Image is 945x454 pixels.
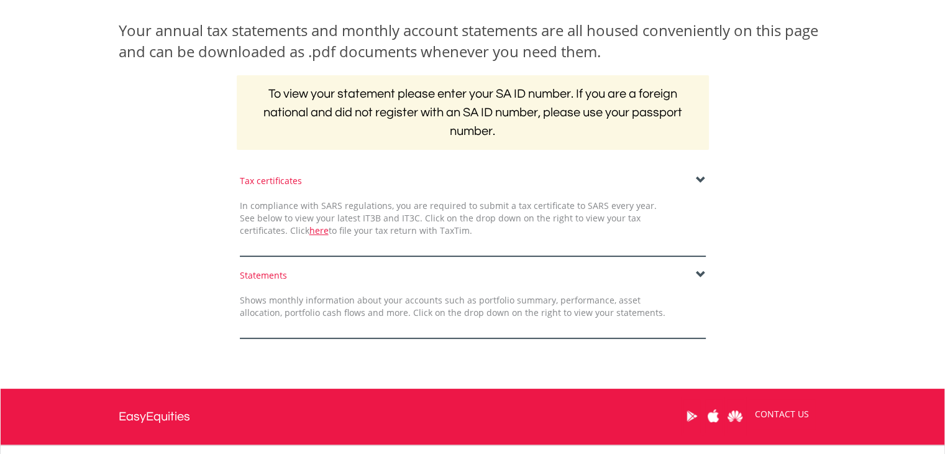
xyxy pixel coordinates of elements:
a: Apple [703,397,724,435]
a: CONTACT US [746,397,818,432]
span: Click to file your tax return with TaxTim. [290,225,472,236]
a: here [309,225,329,236]
div: Shows monthly information about your accounts such as portfolio summary, performance, asset alloc... [231,294,675,319]
div: Tax certificates [240,175,706,187]
h2: To view your statement please enter your SA ID number. If you are a foreign national and did not ... [237,75,709,150]
a: EasyEquities [119,389,190,445]
div: Your annual tax statements and monthly account statements are all housed conveniently on this pag... [119,20,827,63]
a: Huawei [724,397,746,435]
div: Statements [240,269,706,282]
a: Google Play [681,397,703,435]
span: In compliance with SARS regulations, you are required to submit a tax certificate to SARS every y... [240,200,657,236]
